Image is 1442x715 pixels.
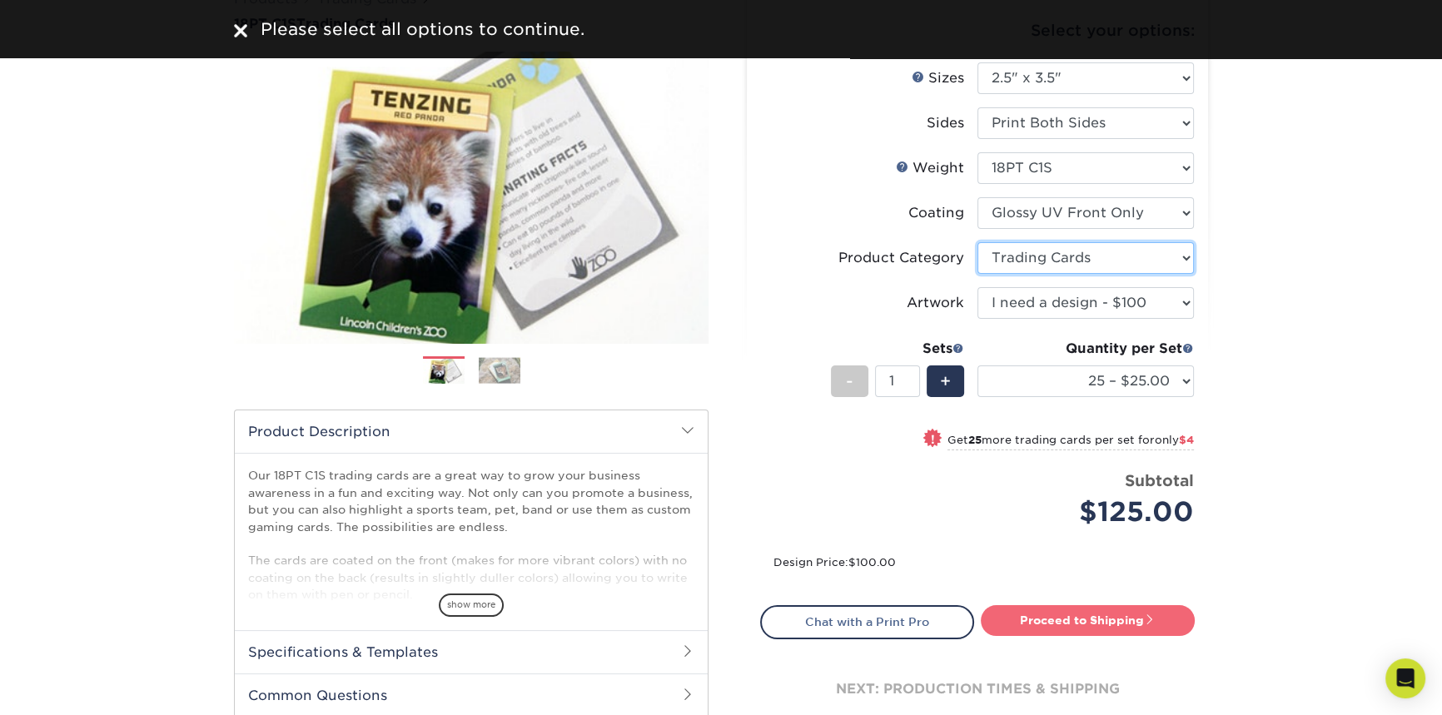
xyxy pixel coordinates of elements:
div: Artwork [907,293,964,313]
div: Open Intercom Messenger [1385,658,1425,698]
span: - [846,369,853,394]
img: Trading Cards 02 [479,357,520,383]
h2: Specifications & Templates [235,630,708,673]
div: Quantity per Set [977,339,1194,359]
strong: 25 [968,434,982,446]
small: Get more trading cards per set for [947,434,1194,450]
div: Product Category [838,248,964,268]
img: close [234,24,247,37]
img: Trading Cards 01 [423,357,465,386]
img: 18PT C1S 01 [234,33,709,361]
div: $125.00 [990,492,1194,532]
span: only [1155,434,1194,446]
div: Sets [831,339,964,359]
h2: Product Description [235,410,708,453]
div: Weight [896,158,964,178]
a: Chat with a Print Pro [760,605,974,638]
div: Coating [908,203,964,223]
div: Sides [927,113,964,133]
span: ! [931,430,935,448]
span: show more [439,593,504,616]
span: $100.00 [848,556,896,569]
div: Sizes [912,68,964,88]
small: Design Price: [773,556,896,569]
a: Proceed to Shipping [981,605,1195,635]
span: + [940,369,951,394]
p: Our 18PT C1S trading cards are a great way to grow your business awareness in a fun and exciting ... [248,467,694,603]
strong: Subtotal [1125,471,1194,489]
span: $4 [1179,434,1194,446]
span: Please select all options to continue. [261,19,584,39]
